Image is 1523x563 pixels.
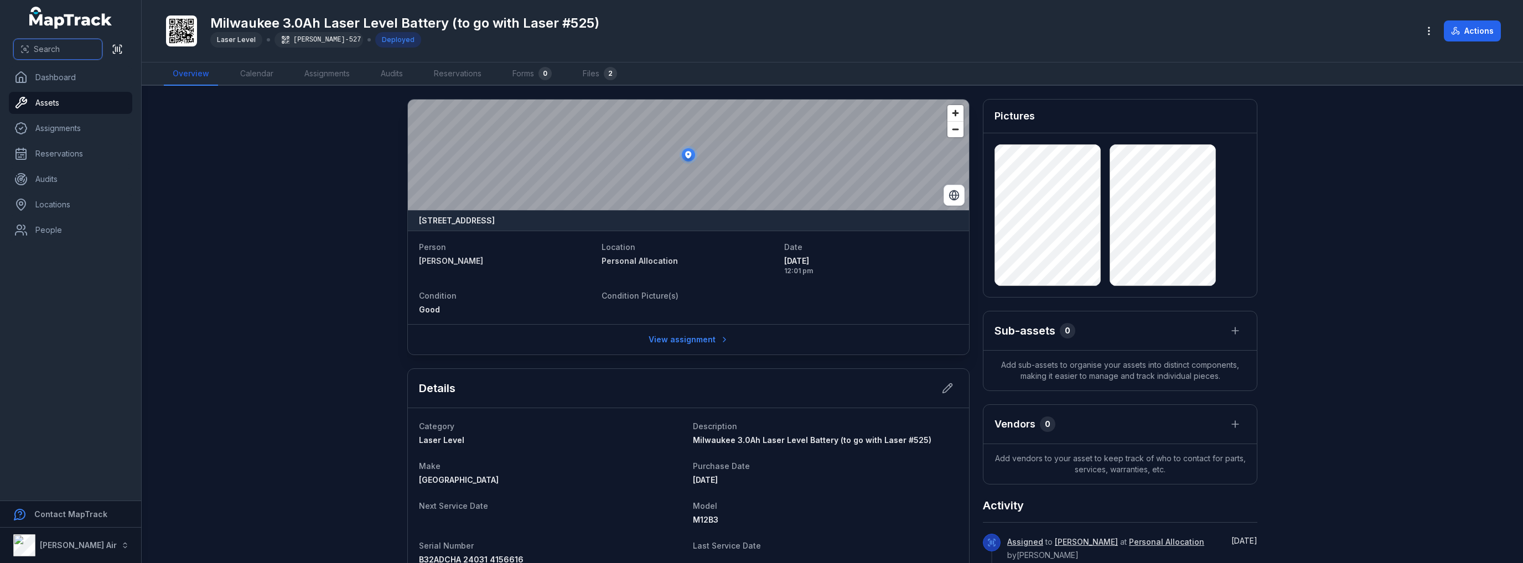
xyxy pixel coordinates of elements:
h3: Vendors [994,416,1035,432]
span: Last Service Date [693,541,761,550]
span: Condition [419,291,457,300]
button: Actions [1444,20,1501,41]
span: Personal Allocation [602,256,678,265]
strong: [PERSON_NAME] Air [40,540,117,550]
span: Make [419,461,441,471]
h2: Activity [983,498,1024,513]
span: Search [34,44,60,55]
time: 2/28/2025, 12:01:06 PM [1231,536,1257,545]
time: 2/28/2025, 12:01:06 PM [784,256,958,275]
a: Assignments [296,62,359,86]
a: Reservations [425,62,490,86]
span: M12B3 [693,515,718,524]
button: Zoom out [947,121,963,137]
div: 0 [1060,323,1075,338]
a: Reservations [9,143,132,165]
span: Laser Level [419,435,464,445]
a: View assignment [641,329,736,350]
div: 2 [604,67,617,80]
span: Category [419,421,454,431]
a: Locations [9,194,132,216]
span: Good [419,305,440,314]
button: Switch to Satellite View [944,185,965,206]
h2: Details [419,380,455,396]
a: Calendar [231,62,282,86]
span: Milwaukee 3.0Ah Laser Level Battery (to go with Laser #525) [693,435,931,445]
a: Overview [164,62,218,86]
div: [PERSON_NAME]-527 [274,32,363,48]
a: Personal Allocation [602,256,775,267]
a: [PERSON_NAME] [419,256,593,267]
span: Date [784,242,802,252]
span: Condition Picture(s) [602,291,678,300]
h1: Milwaukee 3.0Ah Laser Level Battery (to go with Laser #525) [210,14,599,32]
a: Files2 [574,62,626,86]
span: Purchase Date [693,461,750,471]
span: [DATE] [1231,536,1257,545]
div: 0 [538,67,552,80]
span: Add vendors to your asset to keep track of who to contact for parts, services, warranties, etc. [983,444,1257,484]
a: Assets [9,92,132,114]
span: Description [693,421,737,431]
strong: Contact MapTrack [34,509,107,519]
span: Laser Level [217,35,256,44]
a: MapTrack [29,7,112,29]
button: Search [13,39,102,60]
a: Personal Allocation [1129,536,1204,548]
span: [DATE] [784,256,958,267]
h2: Sub-assets [994,323,1055,338]
div: Deployed [375,32,421,48]
span: Person [419,242,446,252]
span: Serial Number [419,541,474,550]
a: Audits [372,62,412,86]
span: Model [693,501,717,510]
span: [DATE] [693,475,718,484]
a: Audits [9,168,132,190]
a: People [9,219,132,241]
a: Dashboard [9,66,132,88]
a: Assigned [1007,536,1043,548]
span: Next Service Date [419,501,488,510]
span: to at by [PERSON_NAME] [1007,537,1204,560]
time: 2/26/2025, 12:00:00 AM [693,475,718,484]
span: 12:01 pm [784,267,958,275]
a: [PERSON_NAME] [1055,536,1118,548]
h3: Pictures [994,108,1035,124]
span: Location [602,242,635,252]
a: Forms0 [504,62,561,86]
span: [GEOGRAPHIC_DATA] [419,475,499,484]
button: Zoom in [947,105,963,121]
div: 0 [1040,416,1055,432]
a: Assignments [9,117,132,139]
span: Add sub-assets to organise your assets into distinct components, making it easier to manage and t... [983,351,1257,390]
canvas: Map [408,100,969,210]
strong: [STREET_ADDRESS] [419,215,495,226]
